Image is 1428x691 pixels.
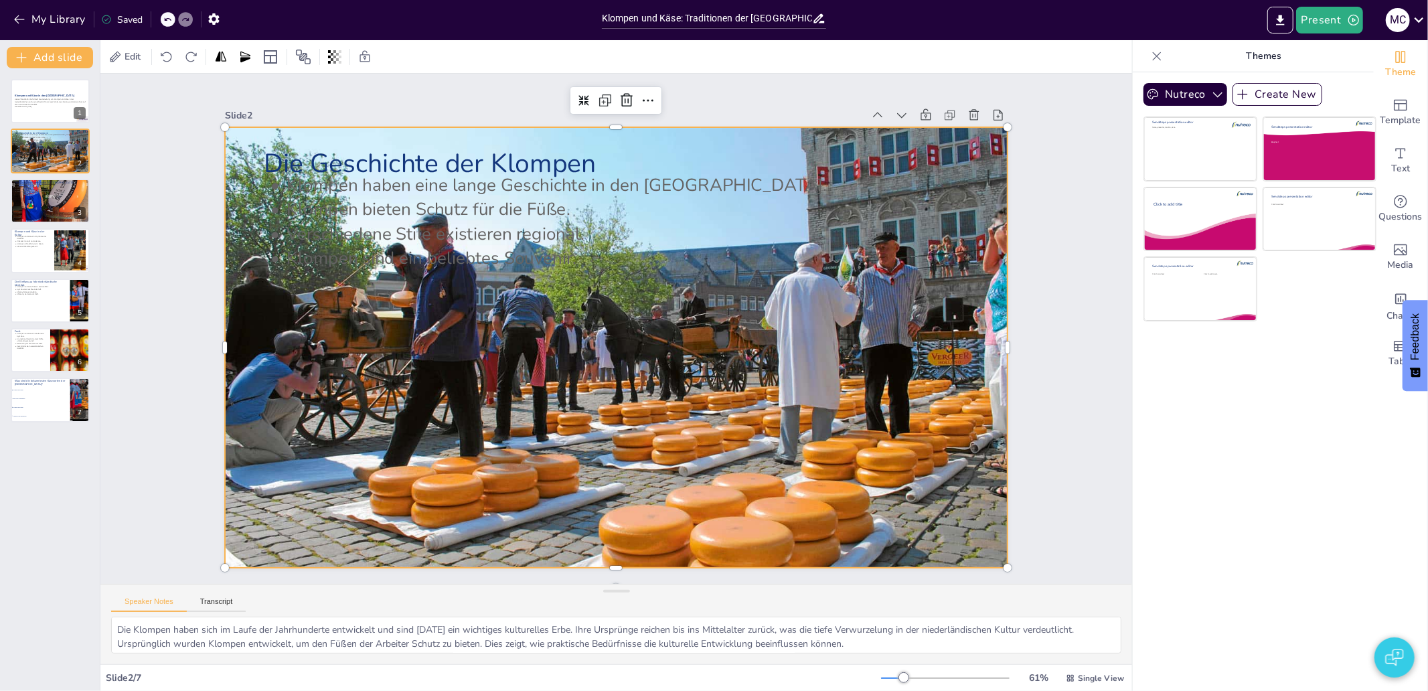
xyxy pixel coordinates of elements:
span: Single View [1078,673,1124,684]
p: Klompen und Käse fördern die Identität. [15,285,66,288]
span: Text [1391,161,1410,176]
p: Themes [1168,40,1360,72]
div: Add charts and graphs [1374,281,1427,329]
div: Add text boxes [1374,137,1427,185]
span: Edit [122,50,143,63]
div: Sendsteps presentation editor [1271,125,1342,129]
div: Name, presenter, location, date. [1152,127,1206,129]
p: Klompen sind ein beliebtes Souvenir. [15,141,86,143]
div: Add a table [1374,329,1427,378]
p: Reifung beeinflusst Geschmack und Textur. [15,191,86,194]
div: Click to add text [1271,203,1364,205]
div: 1 [74,107,86,119]
div: 2 [74,157,86,169]
button: Speaker Notes [111,597,187,612]
textarea: Die Klompen haben sich im Laufe der Jahrhunderte entwickelt und sind [DATE] ein wichtiges kulture... [111,617,1121,654]
p: Klompen und Käse sind Symbole der Identität. [15,236,50,240]
span: Theme [1385,65,1416,80]
button: Present [1296,7,1363,33]
p: Stolz auf Käseproduktion. [15,291,66,293]
p: Symbole der Gastfreundschaft. [15,288,66,291]
p: Was sind die bekanntesten Käsesorten der [GEOGRAPHIC_DATA]? [15,379,66,386]
strong: Klompen und Käse in den [GEOGRAPHIC_DATA] [15,94,74,97]
div: 61 % [1023,672,1055,684]
button: Export to PowerPoint [1267,7,1293,33]
p: Der Einfluss auf die niederländische Identität [15,280,66,287]
p: Klompen haben eine lange Geschichte in den [GEOGRAPHIC_DATA]. [321,72,1000,313]
div: Click to add text [1152,273,1198,275]
div: Body text [1271,141,1359,143]
div: Sendsteps presentation editor [1152,264,1223,268]
div: Add ready made slides [1374,88,1427,137]
span: Template [1380,113,1421,128]
div: Saved [101,13,143,26]
span: Questions [1379,210,1423,224]
p: Gouda und [PERSON_NAME] sind bekannt. [15,185,86,188]
button: M C [1386,7,1410,33]
div: Add images, graphics, shapes or video [1374,233,1427,281]
span: Feedback [1409,313,1421,360]
button: Feedback - Show survey [1403,300,1428,391]
div: Layout [260,46,281,68]
div: Get real-time input from your audience [1374,185,1427,233]
p: Bedeutung für die Gemeinschaft. [15,342,46,345]
button: Transcript [187,597,246,612]
p: Fazit [15,330,46,334]
p: Die Geschichte der Klompen [15,131,86,135]
div: M C [1386,8,1410,32]
p: Sie repräsentieren die Geschichte und Handwerkskunst. [15,337,46,342]
div: 7 [11,378,90,422]
p: Generated with [URL] [15,106,86,108]
span: Cheddar und Parmesan [13,415,69,416]
span: Brie und Camembert [13,398,69,400]
div: 3 [74,207,86,219]
p: Die Geschichte der Klompen [326,46,1008,298]
p: Verschiedene Stile existieren regional. [15,139,86,141]
input: Insert title [602,9,813,28]
button: My Library [10,9,91,30]
span: Gouda und Edam [13,390,69,391]
div: Click to add title [1154,202,1244,207]
p: Klompen haben eine lange Geschichte in den [GEOGRAPHIC_DATA]. [15,133,86,136]
p: Präsenz in Kunst und Folklore. [15,240,50,243]
p: Klompen und Käse sind kulturelle Symbole. [15,333,46,337]
span: Charts [1386,309,1415,323]
div: 4 [74,257,86,269]
p: Käseherstellung hat eine lange Tradition. [15,183,86,186]
div: 5 [11,279,90,323]
span: Media [1388,258,1414,273]
div: 4 [11,228,90,273]
p: Die Käseherstellung in den [GEOGRAPHIC_DATA] [15,181,86,185]
div: 2 [11,129,90,173]
p: Klompen und Käse in der Kultur [15,230,50,237]
div: Click to add media [1204,273,1250,275]
p: Käse auf Märkten gefeiert. [15,245,50,248]
div: 6 [11,328,90,372]
button: Add slide [7,47,93,68]
p: Klompen bieten Schutz für die Füße. [15,136,86,139]
button: Create New [1233,83,1322,106]
p: Klompen bieten Schutz für die Füße. [314,95,992,336]
div: 7 [74,406,86,418]
p: Der Prozess beginnt mit pasteurisierter Milch. [15,188,86,191]
div: Sendsteps presentation editor [1152,121,1223,125]
p: Klompen in traditionellen Tänzen. [15,243,50,246]
span: Table [1389,354,1413,369]
p: Klompen sind ein beliebtes Souvenir. [299,141,977,382]
div: 6 [74,356,86,368]
div: Change the overall theme [1374,40,1427,88]
span: Gouda und Edam [13,407,69,408]
div: Slide 2 / 7 [106,672,881,684]
div: 5 [74,307,86,319]
button: Nutreco [1143,83,1227,106]
span: Position [295,49,311,65]
p: Diese Präsentation behandelt die Bedeutung von Klompen und Käse in der niederländischen Kultur, e... [15,98,86,106]
div: 3 [11,179,90,223]
p: Verschiedene Stile existieren regional. [307,119,985,360]
div: Sendsteps presentation editor [1271,194,1342,198]
p: Verständnis der niederländischen Identität. [15,345,46,350]
p: Stärkung der Gemeinschaft. [15,293,66,295]
div: 1 [11,79,90,123]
